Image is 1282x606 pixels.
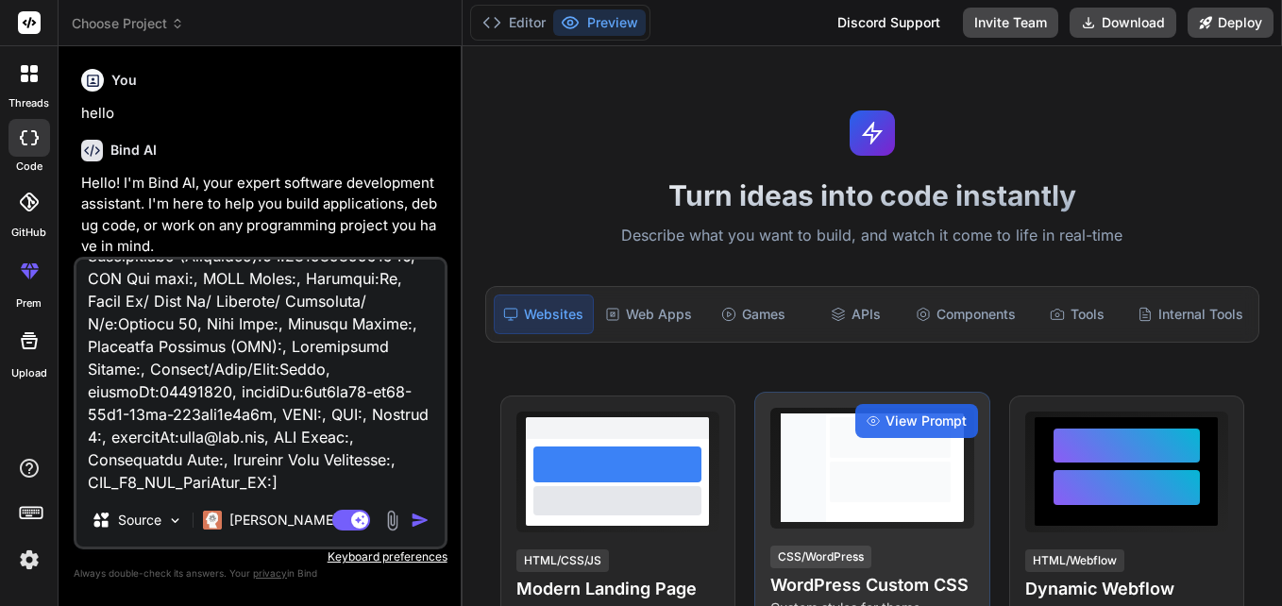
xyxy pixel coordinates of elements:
p: [PERSON_NAME] 4 S.. [229,511,370,530]
img: Pick Models [167,513,183,529]
img: attachment [381,510,403,531]
div: HTML/Webflow [1025,549,1124,572]
button: Download [1070,8,1176,38]
label: code [16,159,42,175]
h4: WordPress Custom CSS [770,572,973,598]
h4: Modern Landing Page [516,576,719,602]
div: Web Apps [598,295,700,334]
div: HTML/CSS/JS [516,549,609,572]
label: prem [16,295,42,311]
button: Deploy [1188,8,1274,38]
div: Components [908,295,1023,334]
button: Invite Team [963,8,1058,38]
h6: Bind AI [110,141,157,160]
div: CSS/WordPress [770,546,871,568]
button: Preview [553,9,646,36]
p: Keyboard preferences [74,549,447,564]
div: Tools [1027,295,1126,334]
p: Describe what you want to build, and watch it come to life in real-time [474,224,1271,248]
label: Upload [11,365,47,381]
label: GitHub [11,225,46,241]
span: View Prompt [886,412,967,430]
div: Internal Tools [1130,295,1251,334]
h6: You [111,71,137,90]
div: Websites [494,295,595,334]
p: Always double-check its answers. Your in Bind [74,564,447,582]
div: APIs [806,295,905,334]
p: hello [81,103,444,125]
p: Hello! I'm Bind AI, your expert software development assistant. I'm here to help you build applic... [81,173,444,258]
textarea: [Lor ip Dol SI Ametconse:, ADI_ELITSEDD_EiusModt_IN:, UTLA_ETDOLORE_MagnAali_EN:, ADM Veniamqu:, ... [76,260,445,494]
img: Claude 4 Sonnet [203,511,222,530]
span: Choose Project [72,14,184,33]
p: Source [118,511,161,530]
div: Games [703,295,802,334]
label: threads [8,95,49,111]
img: settings [13,544,45,576]
div: Discord Support [826,8,952,38]
span: privacy [253,567,287,579]
img: icon [411,511,430,530]
h1: Turn ideas into code instantly [474,178,1271,212]
button: Editor [475,9,553,36]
